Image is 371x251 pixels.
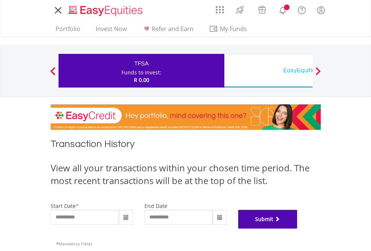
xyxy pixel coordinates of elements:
[56,241,92,247] span: Mandatory Fields
[122,69,161,76] div: Funds to invest:
[292,2,311,17] a: FAQ's and Support
[238,210,297,229] button: Submit
[144,202,167,209] label: end date
[273,2,292,17] a: Notifications
[63,58,220,69] div: TFSA
[51,162,321,187] div: View all your transactions within your chosen time period. The most recent transactions will be a...
[311,71,326,78] button: Next
[216,6,224,14] img: grid-menu-icon.svg
[209,24,258,34] span: My Funds
[53,25,83,37] a: Portfolio
[256,4,268,16] img: vouchers-v2.svg
[66,2,146,17] a: Home page
[311,2,330,18] a: My Profile
[139,25,197,37] a: Refer and Earn
[51,137,321,154] h1: Transaction History
[51,202,76,209] label: start date
[152,25,194,33] span: Refer and Earn
[134,76,149,83] span: R 0.00
[211,2,229,14] a: AppsGrid
[93,25,130,37] a: Invest Now
[67,4,146,17] img: EasyEquities_Logo.png
[234,4,246,16] img: thrive-v2.svg
[45,71,60,78] button: Previous
[51,104,321,130] img: EasyCredit Promotion Banner
[251,2,273,16] a: Vouchers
